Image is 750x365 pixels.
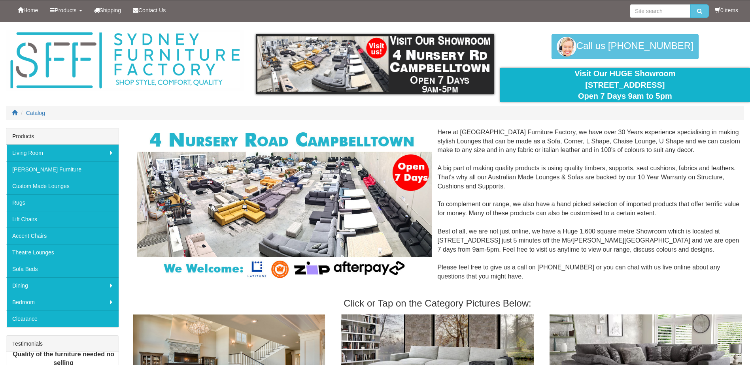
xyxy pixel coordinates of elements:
[6,194,119,211] a: Rugs
[6,336,119,352] div: Testimonials
[55,7,76,13] span: Products
[138,7,166,13] span: Contact Us
[12,0,44,20] a: Home
[88,0,127,20] a: Shipping
[6,244,119,261] a: Theatre Lounges
[6,211,119,228] a: Lift Chairs
[6,228,119,244] a: Accent Chairs
[506,68,744,102] div: Visit Our HUGE Showroom [STREET_ADDRESS] Open 7 Days 9am to 5pm
[6,178,119,194] a: Custom Made Lounges
[6,310,119,327] a: Clearance
[6,30,244,91] img: Sydney Furniture Factory
[100,7,121,13] span: Shipping
[127,0,172,20] a: Contact Us
[6,128,119,145] div: Products
[715,6,738,14] li: 0 items
[44,0,88,20] a: Products
[6,294,119,310] a: Bedroom
[26,110,45,116] a: Catalog
[131,128,744,290] div: Here at [GEOGRAPHIC_DATA] Furniture Factory, we have over 30 Years experience specialising in mak...
[6,161,119,178] a: [PERSON_NAME] Furniture
[6,261,119,277] a: Sofa Beds
[137,128,431,281] img: Corner Modular Lounges
[6,145,119,161] a: Living Room
[131,298,744,309] h3: Click or Tap on the Category Pictures Below:
[6,277,119,294] a: Dining
[23,7,38,13] span: Home
[256,34,494,94] img: showroom.gif
[630,4,690,18] input: Site search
